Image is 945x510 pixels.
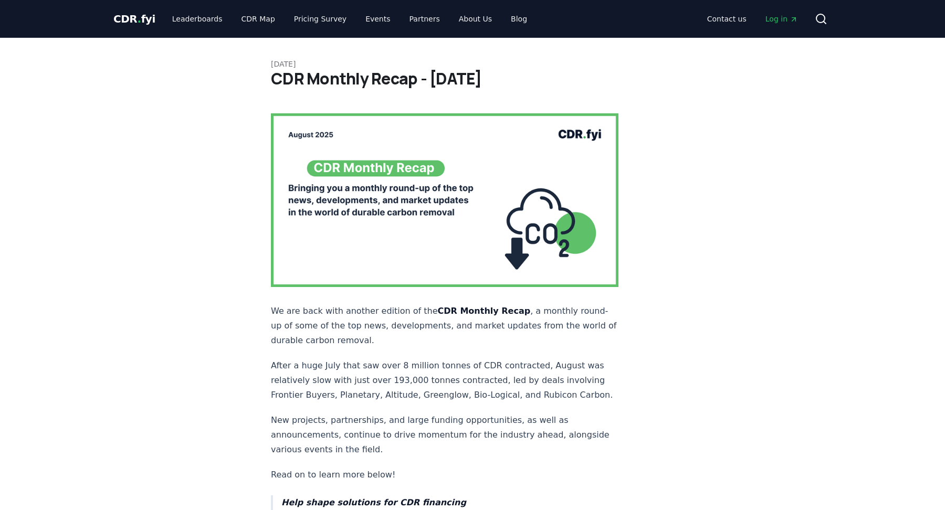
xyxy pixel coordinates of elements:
a: Leaderboards [164,9,231,28]
p: We are back with another edition of the , a monthly round-up of some of the top news, development... [271,304,618,348]
a: Events [357,9,398,28]
a: About Us [450,9,500,28]
a: CDR.fyi [113,12,155,26]
span: CDR fyi [113,13,155,25]
a: Contact us [699,9,755,28]
p: [DATE] [271,59,674,69]
nav: Main [164,9,535,28]
a: Partners [401,9,448,28]
span: Log in [765,14,798,24]
p: Read on to learn more below! [271,467,618,482]
nav: Main [699,9,806,28]
span: . [138,13,141,25]
h1: CDR Monthly Recap - [DATE] [271,69,674,88]
a: Log in [757,9,806,28]
strong: Help shape solutions for CDR financing [281,497,466,507]
p: New projects, partnerships, and large funding opportunities, as well as announcements, continue t... [271,413,618,457]
a: Pricing Survey [286,9,355,28]
a: CDR Map [233,9,283,28]
p: After a huge July that saw over 8 million tonnes of CDR contracted, August was relatively slow wi... [271,358,618,402]
strong: CDR Monthly Recap [438,306,531,316]
img: blog post image [271,113,618,287]
a: Blog [502,9,535,28]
